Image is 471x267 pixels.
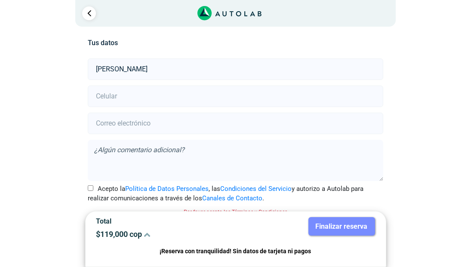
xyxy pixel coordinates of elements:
p: ¡Reserva con tranquilidad! Sin datos de tarjeta ni pagos [96,246,375,256]
button: Finalizar reserva [308,217,375,236]
small: Por favor acepta los Términos y Condiciones [184,209,287,215]
a: Política de Datos Personales [125,185,209,193]
p: Total [96,217,229,225]
p: $ 119,000 cop [96,230,229,239]
input: Nombre y apellido [88,58,383,80]
a: Canales de Contacto [202,194,262,202]
input: Celular [88,86,383,107]
a: Condiciones del Servicio [220,185,292,193]
input: Correo electrónico [88,113,383,134]
input: Acepto laPolítica de Datos Personales, lasCondiciones del Servicioy autorizo a Autolab para reali... [88,185,93,191]
a: Ir al paso anterior [82,6,96,20]
h5: Tus datos [88,39,383,47]
a: Link al sitio de autolab [197,9,262,17]
label: Acepto la , las y autorizo a Autolab para realizar comunicaciones a través de los . [88,184,383,203]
